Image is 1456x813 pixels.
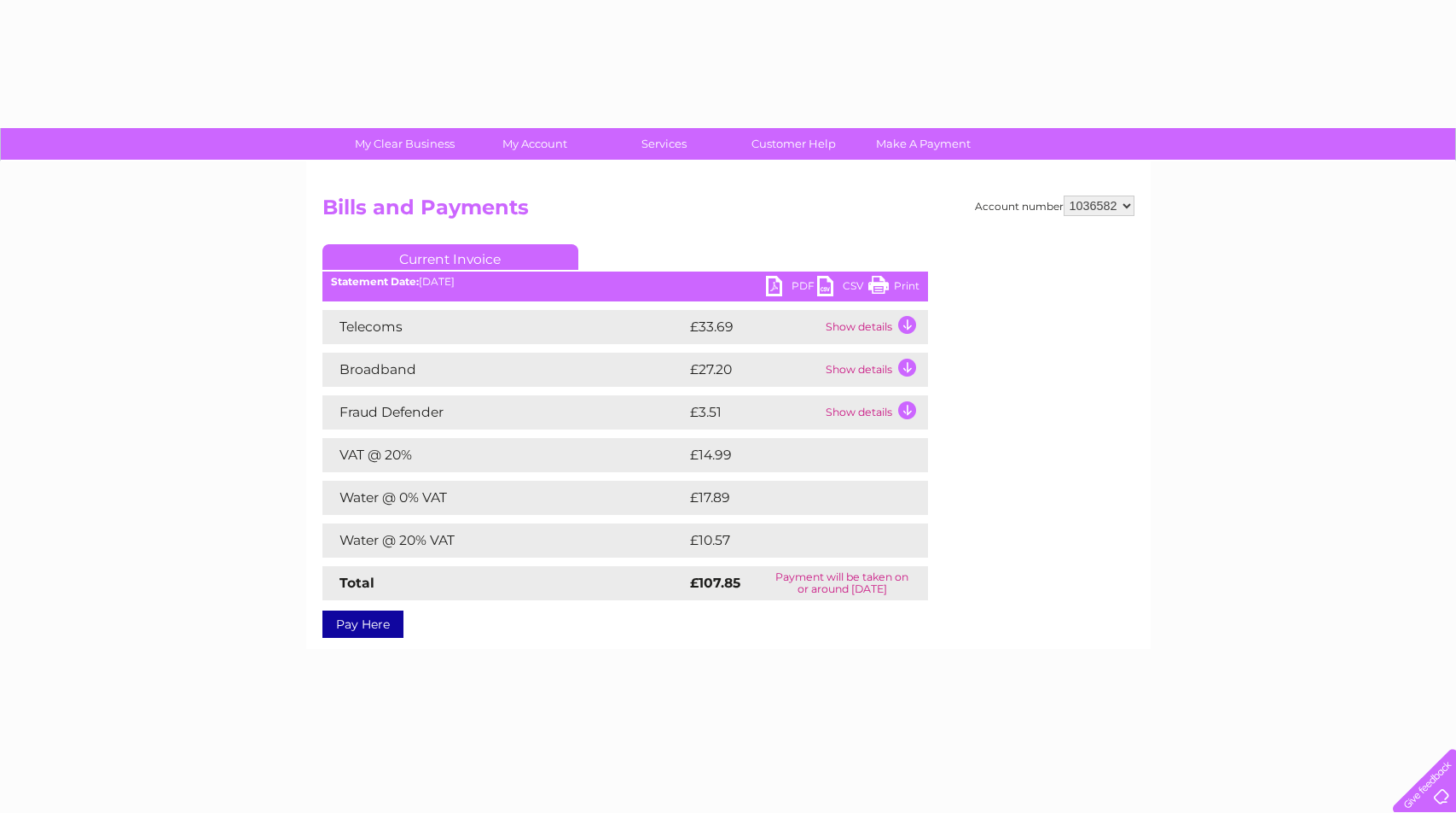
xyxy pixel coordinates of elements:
a: Pay Here [322,611,403,638]
td: Show details [821,353,928,387]
a: My Account [464,128,605,160]
td: Water @ 20% VAT [322,523,686,558]
a: Services [594,128,734,160]
h2: Bills and Payments [322,196,1134,228]
a: My Clear Business [334,128,475,160]
a: CSV [817,276,868,301]
td: Broadband [322,353,686,387]
td: Fraud Defender [322,395,686,430]
div: Account number [975,196,1134,216]
td: £33.69 [686,310,821,344]
strong: Total [339,575,374,591]
td: Show details [821,310,928,344]
td: £27.20 [686,353,821,387]
a: PDF [766,276,817,301]
td: VAT @ 20% [322,438,686,472]
a: Print [868,276,919,301]
td: £17.89 [686,481,892,515]
td: Show details [821,395,928,430]
a: Current Invoice [322,244,578,270]
td: £3.51 [686,395,821,430]
td: £14.99 [686,438,893,472]
div: [DATE] [322,276,928,288]
td: Telecoms [322,310,686,344]
strong: £107.85 [690,575,740,591]
a: Customer Help [723,128,864,160]
td: Payment will be taken on or around [DATE] [757,566,928,600]
b: Statement Date: [331,275,419,288]
td: £10.57 [686,523,892,558]
a: Make A Payment [853,128,994,160]
td: Water @ 0% VAT [322,481,686,515]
